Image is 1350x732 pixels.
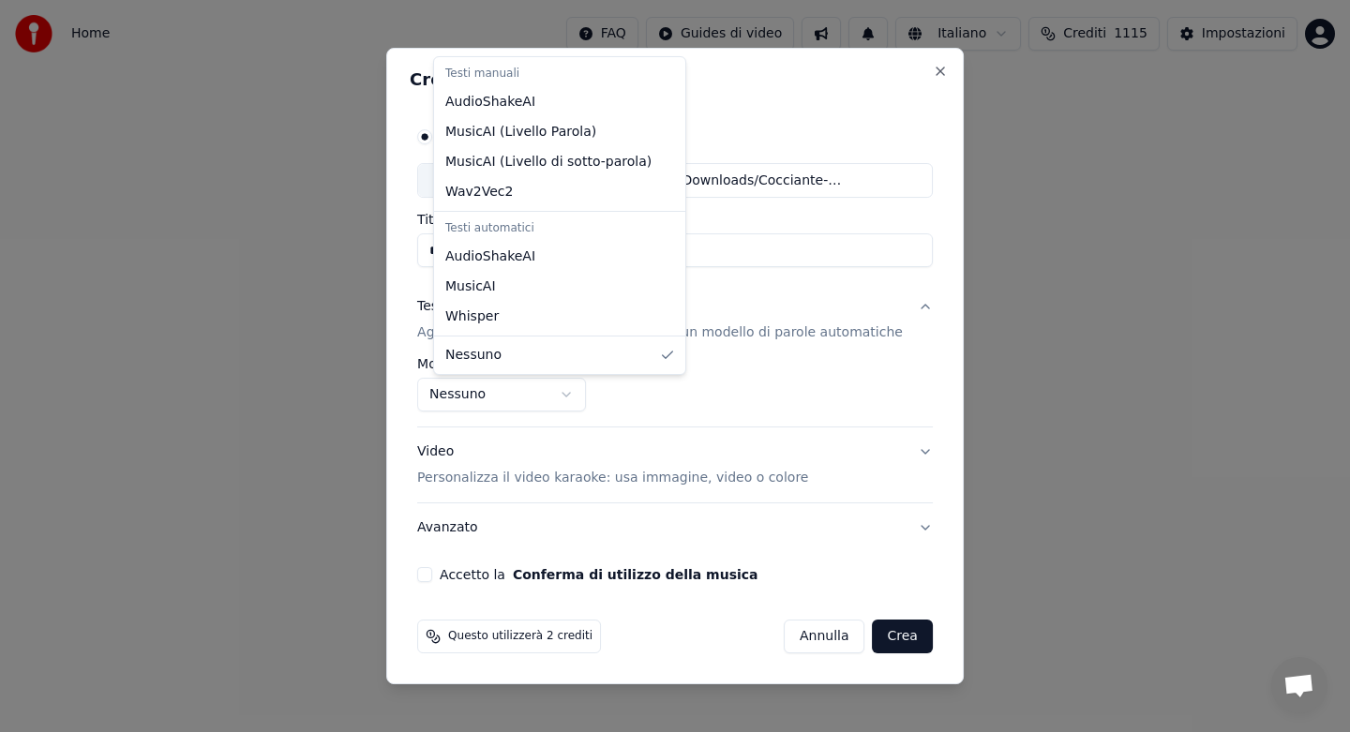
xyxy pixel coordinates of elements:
span: MusicAI ( Livello di sotto-parola ) [445,153,652,172]
span: Nessuno [445,346,502,365]
div: Testi automatici [438,216,682,242]
span: MusicAI ( Livello Parola ) [445,123,596,142]
span: Whisper [445,307,499,326]
span: AudioShakeAI [445,93,535,112]
span: AudioShakeAI [445,247,535,266]
div: Testi manuali [438,61,682,87]
span: Wav2Vec2 [445,183,513,202]
span: MusicAI [445,277,496,296]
